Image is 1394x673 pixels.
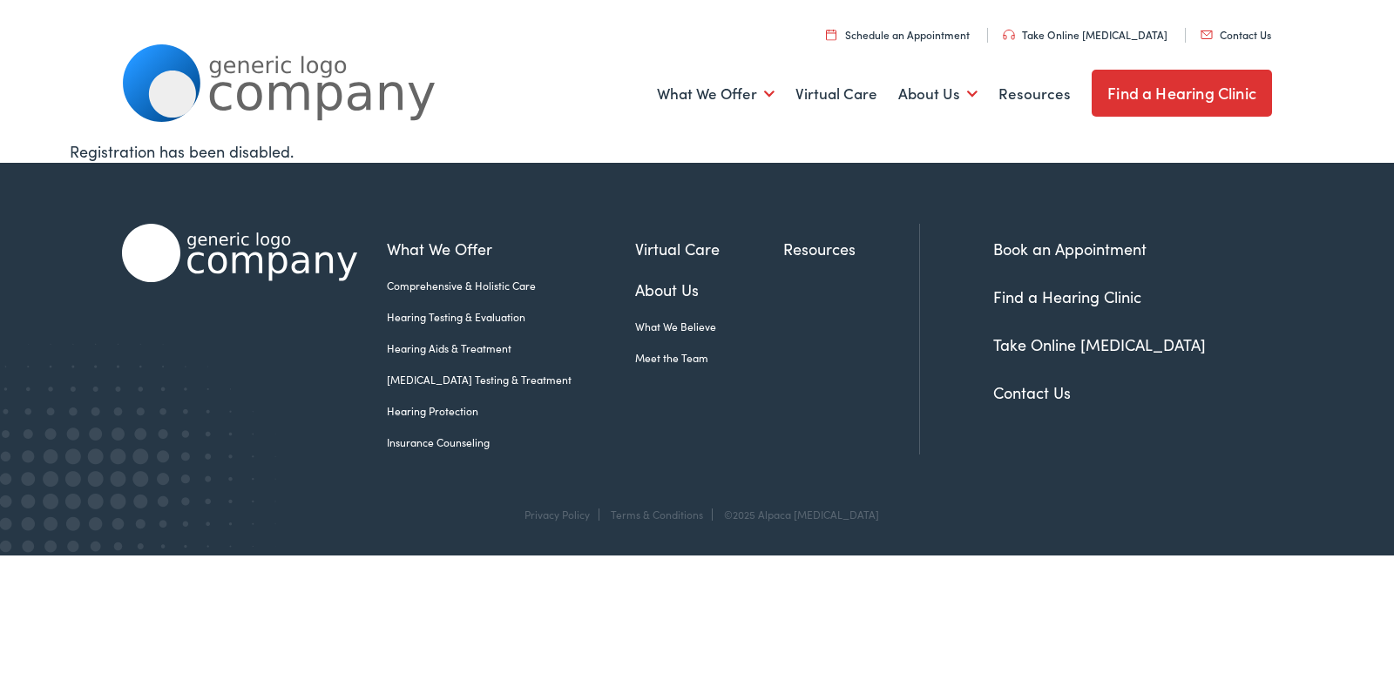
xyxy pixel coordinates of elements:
a: Meet the Team [635,350,783,366]
a: Virtual Care [635,237,783,260]
a: Take Online [MEDICAL_DATA] [1003,27,1167,42]
a: Resources [998,62,1071,126]
img: utility icon [1201,30,1213,39]
a: What We Believe [635,319,783,334]
a: [MEDICAL_DATA] Testing & Treatment [387,372,635,387]
img: utility icon [1003,30,1015,40]
a: Contact Us [1201,27,1271,42]
a: What We Offer [387,237,635,260]
a: Take Online [MEDICAL_DATA] [993,333,1206,355]
img: utility icon [826,29,836,40]
a: Find a Hearing Clinic [1092,70,1272,117]
a: Terms & Conditions [611,507,703,522]
a: Hearing Testing & Evaluation [387,309,635,325]
a: About Us [898,62,978,126]
a: Schedule an Appointment [826,27,970,42]
div: ©2025 Alpaca [MEDICAL_DATA] [715,508,879,521]
a: Privacy Policy [524,507,590,522]
a: Contact Us [993,381,1071,403]
img: Alpaca Audiology [122,224,357,282]
a: Comprehensive & Holistic Care [387,278,635,293]
div: Registration has been disabled. [70,139,1324,163]
a: Find a Hearing Clinic [993,286,1141,307]
a: What We Offer [657,62,775,126]
a: Virtual Care [795,62,877,126]
a: Hearing Protection [387,403,635,419]
a: Resources [783,237,919,260]
a: Insurance Counseling [387,434,635,450]
a: Hearing Aids & Treatment [387,340,635,356]
a: Book an Appointment [993,238,1147,259]
a: About Us [635,278,783,301]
